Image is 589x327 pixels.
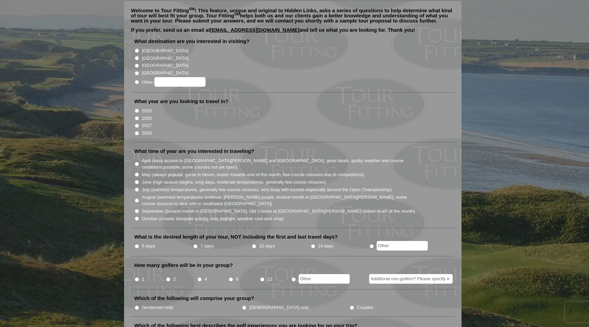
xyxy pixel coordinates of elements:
label: [GEOGRAPHIC_DATA] [142,70,188,76]
label: July (warmest temperatures, generally few course closures, very busy with tourists especially aro... [142,186,392,193]
input: Additional non-golfers? Please specify # [369,274,453,284]
input: Other [299,274,350,284]
label: [GEOGRAPHIC_DATA] [142,55,188,62]
label: September (busiest month in [GEOGRAPHIC_DATA], Old Course at [GEOGRAPHIC_DATA][PERSON_NAME] close... [142,208,415,215]
label: 4 [205,276,207,283]
label: 14 days [318,243,334,250]
label: 8 [236,276,238,283]
label: [GEOGRAPHIC_DATA] [142,62,188,69]
label: Gentlemen only [142,304,173,311]
sup: SM [234,12,240,16]
p: If you prefer, send us an email at and tell us what you are looking for. Thank you! [131,27,455,38]
label: August (warmest temperatures continue, [PERSON_NAME] purple, busiest month in [GEOGRAPHIC_DATA][P... [142,194,416,207]
label: 2026 [142,115,152,122]
label: 5 days [142,243,155,250]
label: What is the desired length of your tour, NOT including the first and last travel days? [134,233,338,240]
label: How many golfers will be in your group? [134,262,233,269]
input: Other [377,241,428,251]
label: May (always popular, gorse in bloom, busier towards end of the month, few course closures due to ... [142,171,364,178]
label: April (easy access to [GEOGRAPHIC_DATA][PERSON_NAME] and [GEOGRAPHIC_DATA], great deals, spotty w... [142,157,416,171]
label: What time of year are you interested in traveling? [134,148,254,155]
label: [DEMOGRAPHIC_DATA] only [250,304,309,311]
a: [EMAIL_ADDRESS][DOMAIN_NAME] [210,27,300,33]
label: 2027 [142,122,152,129]
label: 7 days [200,243,214,250]
p: Welcome to Tour Fitting ! This feature, unique and original to Hidden Links, asks a series of que... [131,8,455,23]
label: Couples [357,304,373,311]
label: 12 [267,276,272,283]
label: 2 [173,276,176,283]
label: 2025 [142,108,152,114]
label: June (high season begins, long days, moderate temperatures, generally few course closures) [142,179,326,186]
sup: SM [189,7,195,11]
label: Other: [142,77,205,87]
label: Which of the following will comprise your group? [134,295,254,302]
input: Other: [154,77,206,87]
label: What year are you looking to travel in? [134,98,228,105]
label: [GEOGRAPHIC_DATA] [142,47,188,54]
label: What destination are you interested in visiting? [134,38,250,45]
label: October (crowds dissipate quickly, less daylight, weather cool and crisp) [142,215,284,222]
label: 10 days [259,243,275,250]
label: 2028 [142,130,152,137]
label: 1 [142,276,144,283]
